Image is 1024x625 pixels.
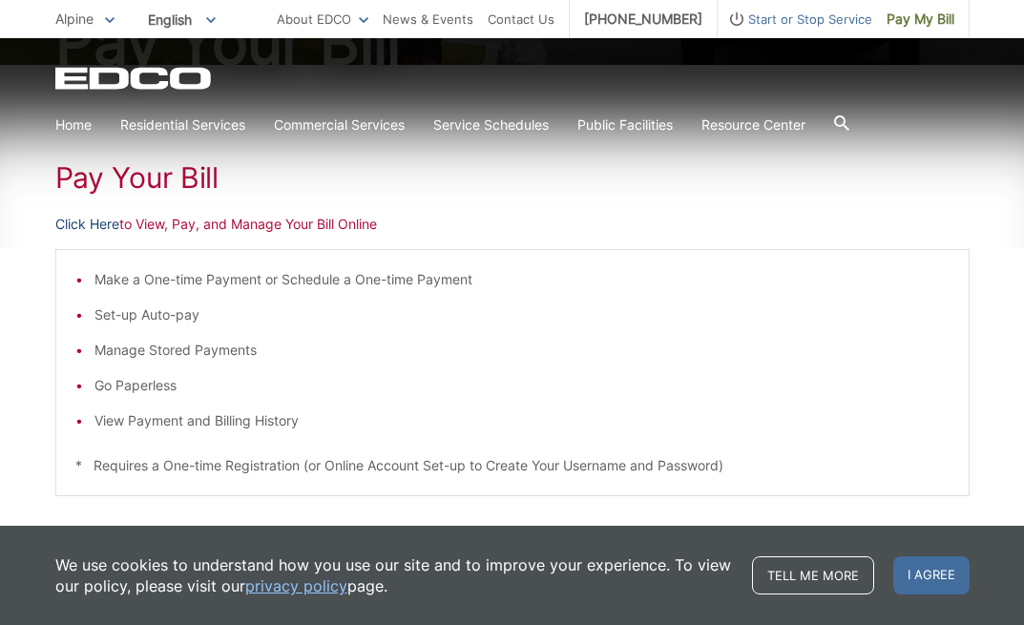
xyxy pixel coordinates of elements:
[75,455,950,476] p: * Requires a One-time Registration (or Online Account Set-up to Create Your Username and Password)
[94,340,950,361] li: Manage Stored Payments
[55,67,214,90] a: EDCD logo. Return to the homepage.
[55,115,92,135] a: Home
[245,575,347,596] a: privacy policy
[55,554,733,596] p: We use cookies to understand how you use our site and to improve your experience. To view our pol...
[55,160,970,195] h1: Pay Your Bill
[433,115,549,135] a: Service Schedules
[577,115,673,135] a: Public Facilities
[134,4,230,35] span: English
[94,410,950,431] li: View Payment and Billing History
[274,115,405,135] a: Commercial Services
[55,10,94,27] span: Alpine
[120,115,245,135] a: Residential Services
[55,214,119,235] a: Click Here
[887,9,954,30] span: Pay My Bill
[488,9,554,30] a: Contact Us
[383,9,473,30] a: News & Events
[701,115,805,135] a: Resource Center
[94,304,950,325] li: Set-up Auto-pay
[55,214,970,235] p: to View, Pay, and Manage Your Bill Online
[893,556,970,594] span: I agree
[752,556,874,594] a: Tell me more
[192,525,969,552] p: - OR -
[94,375,950,396] li: Go Paperless
[94,269,950,290] li: Make a One-time Payment or Schedule a One-time Payment
[277,9,368,30] a: About EDCO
